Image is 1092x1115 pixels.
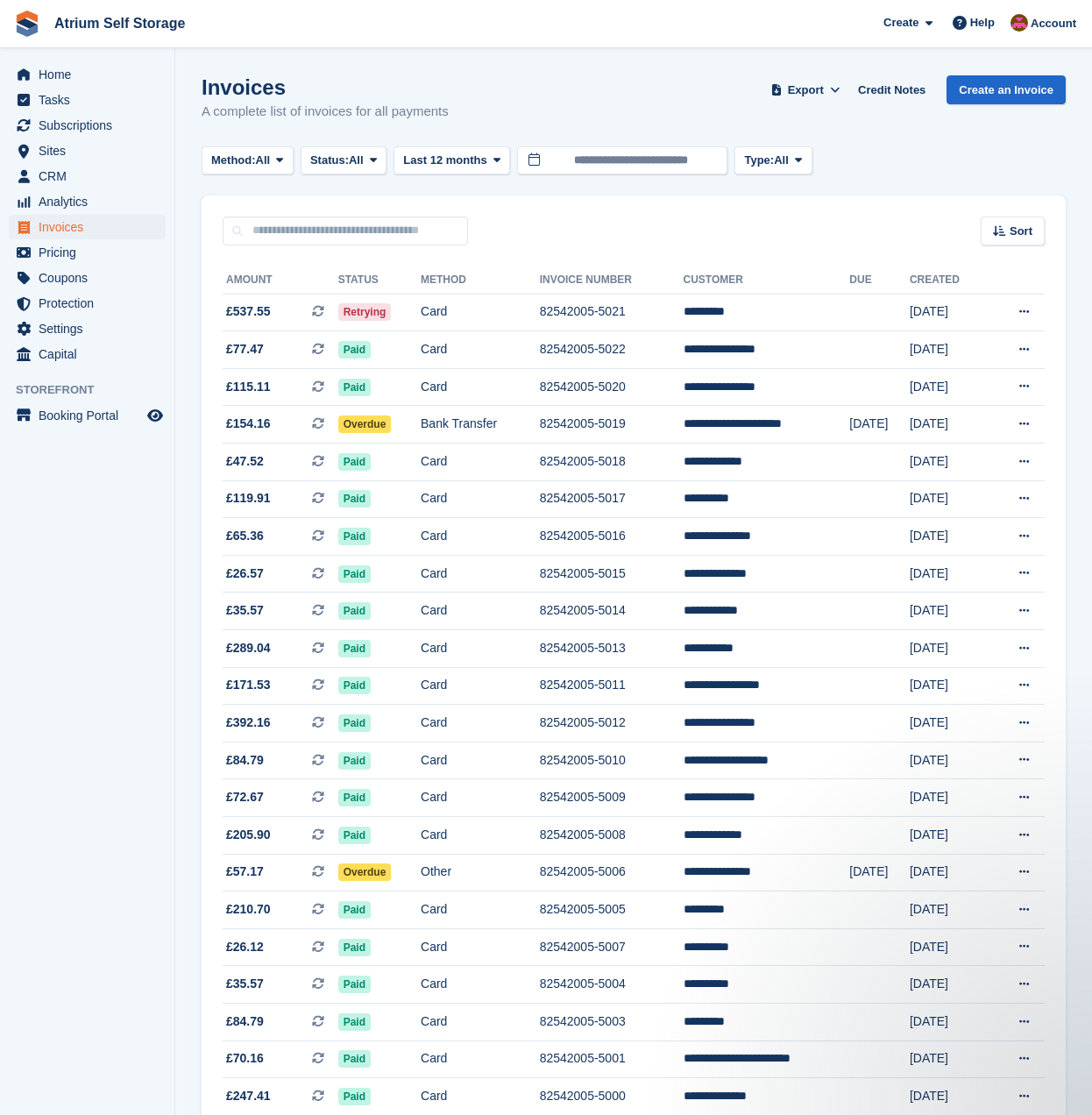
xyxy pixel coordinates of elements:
[970,14,995,32] span: Help
[39,316,144,341] span: Settings
[338,863,392,881] span: Overdue
[256,152,271,169] span: All
[421,742,540,779] td: Card
[849,406,910,444] td: [DATE]
[540,854,684,891] td: 82542005-5006
[540,480,684,518] td: 82542005-5017
[1010,223,1032,240] span: Sort
[421,1003,540,1040] td: Card
[910,705,988,742] td: [DATE]
[421,593,540,630] td: Card
[301,146,386,175] button: Status: All
[338,303,392,321] span: Retrying
[202,75,449,99] h1: Invoices
[226,1049,264,1068] span: £70.16
[883,14,918,32] span: Create
[338,528,371,545] span: Paid
[910,630,988,668] td: [DATE]
[421,630,540,668] td: Card
[540,266,684,295] th: Invoice Number
[338,341,371,359] span: Paid
[9,164,166,188] a: menu
[39,88,144,112] span: Tasks
[421,779,540,817] td: Card
[338,752,371,770] span: Paid
[851,75,932,104] a: Credit Notes
[226,601,264,620] span: £35.57
[9,291,166,316] a: menu
[338,490,371,508] span: Paid
[540,331,684,369] td: 82542005-5022
[774,152,789,169] span: All
[788,82,824,99] span: Export
[39,113,144,138] span: Subscriptions
[338,1013,371,1031] span: Paid
[39,342,144,366] span: Capital
[540,817,684,855] td: 82542005-5008
[910,555,988,593] td: [DATE]
[910,854,988,891] td: [DATE]
[226,489,271,508] span: £119.91
[145,405,166,426] a: Preview store
[421,705,540,742] td: Card
[226,565,264,583] span: £26.57
[9,240,166,265] a: menu
[9,88,166,112] a: menu
[9,342,166,366] a: menu
[767,75,844,104] button: Export
[338,1050,371,1068] span: Paid
[338,602,371,620] span: Paid
[226,340,264,359] span: £77.47
[47,9,192,38] a: Atrium Self Storage
[211,152,256,169] span: Method:
[338,789,371,806] span: Paid
[226,900,271,919] span: £210.70
[338,415,392,433] span: Overdue
[338,1088,371,1105] span: Paid
[910,518,988,556] td: [DATE]
[421,331,540,369] td: Card
[9,215,166,239] a: menu
[910,742,988,779] td: [DATE]
[226,302,271,321] span: £537.55
[226,415,271,433] span: £154.16
[734,146,812,175] button: Type: All
[39,266,144,290] span: Coupons
[421,891,540,929] td: Card
[39,189,144,214] span: Analytics
[421,266,540,295] th: Method
[540,667,684,705] td: 82542005-5011
[421,928,540,966] td: Card
[421,854,540,891] td: Other
[910,444,988,481] td: [DATE]
[947,75,1066,104] a: Create an Invoice
[540,630,684,668] td: 82542005-5013
[1031,15,1076,32] span: Account
[226,1087,271,1105] span: £247.41
[910,779,988,817] td: [DATE]
[9,62,166,87] a: menu
[421,444,540,481] td: Card
[226,975,264,993] span: £35.57
[910,368,988,406] td: [DATE]
[849,266,910,295] th: Due
[540,406,684,444] td: 82542005-5019
[421,368,540,406] td: Card
[540,1040,684,1078] td: 82542005-5001
[421,480,540,518] td: Card
[338,827,371,844] span: Paid
[910,1040,988,1078] td: [DATE]
[744,152,774,169] span: Type:
[39,164,144,188] span: CRM
[421,667,540,705] td: Card
[39,215,144,239] span: Invoices
[223,266,338,295] th: Amount
[310,152,349,169] span: Status:
[39,62,144,87] span: Home
[338,939,371,956] span: Paid
[226,676,271,694] span: £171.53
[338,565,371,583] span: Paid
[39,291,144,316] span: Protection
[421,518,540,556] td: Card
[540,705,684,742] td: 82542005-5012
